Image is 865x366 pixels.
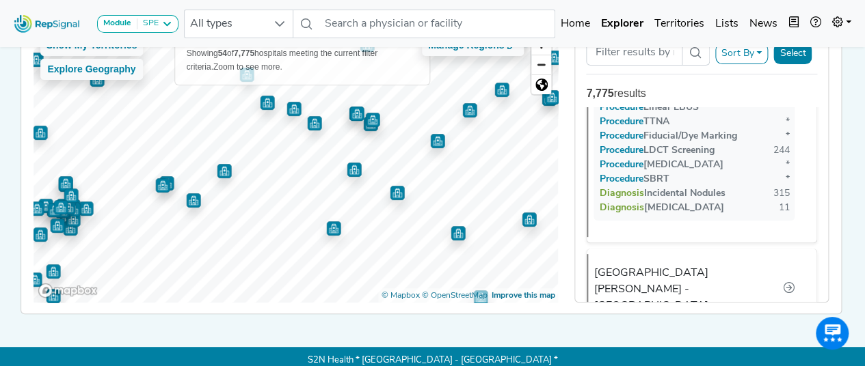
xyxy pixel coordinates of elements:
div: Incidental Nodules [599,186,725,201]
div: SBRT [599,172,669,186]
a: Map feedback [491,292,555,300]
div: [MEDICAL_DATA] [599,201,723,215]
span: Diagnosis [613,188,643,199]
div: Map marker [546,51,561,65]
div: Map marker [390,186,404,200]
div: Map marker [155,178,170,193]
div: results [586,85,817,102]
div: [GEOGRAPHIC_DATA][PERSON_NAME] - [GEOGRAPHIC_DATA] [594,265,782,314]
div: Linear EBUS [599,100,698,115]
div: [MEDICAL_DATA] [599,158,723,172]
div: Map marker [430,134,444,148]
div: Map marker [287,102,301,116]
div: Map marker [349,107,364,121]
input: Search a physician or facility [319,10,555,38]
div: Map marker [66,202,80,216]
div: Map marker [46,264,60,279]
div: LDCT Screening [599,143,714,158]
div: Map marker [29,201,44,216]
div: Map marker [349,107,363,121]
div: Map marker [307,115,321,130]
div: Map marker [56,199,70,213]
div: Map marker [33,126,47,140]
a: Mapbox [382,292,420,300]
div: 11 [778,201,789,215]
button: ModuleSPE [97,15,178,33]
button: Explore Geography [40,59,144,80]
input: Search Term [586,40,682,66]
div: Map marker [53,200,68,214]
button: Sort By [715,43,769,64]
b: 54 [218,48,227,58]
div: Map marker [79,201,93,216]
div: Map marker [33,227,47,242]
div: Map marker [58,176,72,191]
span: Reset zoom [531,75,551,94]
div: 244 [773,143,789,158]
div: 315 [773,186,789,201]
a: Territories [649,10,710,38]
div: Map marker [326,221,341,236]
div: Map marker [66,212,80,227]
div: Map marker [347,163,361,177]
div: Map marker [260,96,274,110]
button: Reset bearing to north [531,74,551,94]
div: Map marker [542,91,556,106]
div: SPE [137,18,159,29]
div: Map marker [451,226,465,240]
button: Select [773,43,812,64]
a: Home [555,10,596,38]
span: Procedure [613,160,643,170]
span: Showing of hospitals meeting the current filter criteria. [187,48,378,72]
div: Map marker [64,188,78,203]
div: Map marker [47,203,62,217]
a: News [744,10,783,38]
strong: Module [103,19,131,27]
span: Procedure [613,174,643,184]
button: Zoom out [531,55,551,74]
div: Map marker [363,116,377,130]
button: Intel Book [783,10,805,38]
a: OpenStreetMap [422,292,488,300]
div: Map marker [90,72,104,87]
div: Map marker [61,200,75,214]
a: Lists [710,10,744,38]
span: Procedure [613,145,643,156]
span: Procedure [613,117,643,127]
div: Map marker [66,199,80,214]
span: Diagnosis [613,203,643,213]
div: Map marker [494,83,509,97]
div: Map marker [27,272,42,287]
span: Zoom to see more. [213,62,282,72]
b: 7,775 [234,48,254,58]
div: Map marker [186,193,200,208]
div: Map marker [46,203,61,217]
div: Map marker [462,103,477,117]
div: Map marker [365,112,380,126]
div: TTNA [599,115,669,129]
span: All types [185,10,267,38]
a: Go to hospital profile [782,281,795,298]
div: Map marker [50,219,64,233]
div: Map marker [217,164,231,178]
div: Map marker [522,212,536,227]
canvas: Map [34,28,565,311]
div: Map marker [544,90,559,104]
span: Procedure [613,131,643,141]
div: Map marker [58,178,72,192]
a: Explorer [596,10,649,38]
div: Fiducial/Dye Marking [599,129,736,143]
div: Map marker [38,199,53,213]
a: Mapbox logo [38,283,98,298]
div: Map marker [29,53,43,67]
div: Map marker [159,176,174,191]
div: Map marker [63,221,77,236]
span: Procedure [613,102,643,113]
strong: 7,775 [586,87,613,99]
div: Map marker [55,203,69,218]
